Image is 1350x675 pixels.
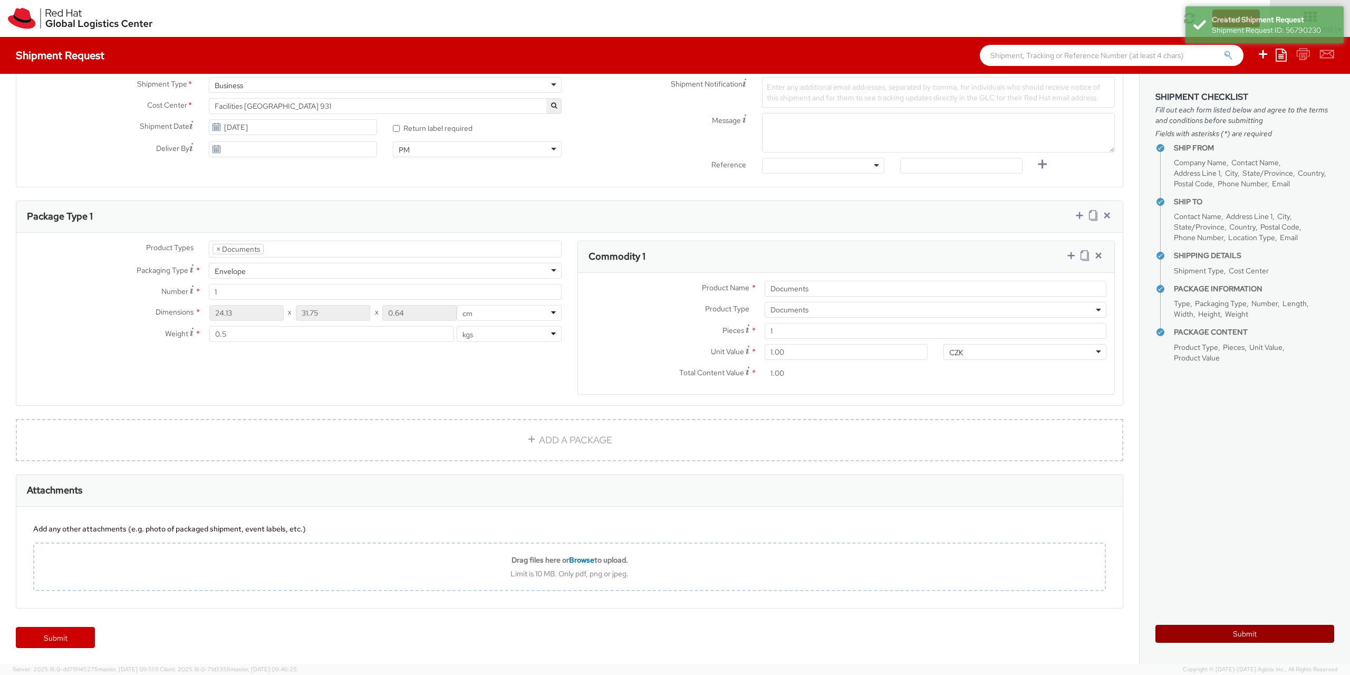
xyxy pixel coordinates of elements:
span: Dimensions [156,307,194,317]
span: Email [1280,233,1298,242]
span: Phone Number [1174,233,1223,242]
h4: Shipment Request [16,50,104,61]
span: Copyright © [DATE]-[DATE] Agistix Inc., All Rights Reserved [1183,666,1337,674]
span: Unit Value [1249,343,1282,352]
h3: Shipment Checklist [1155,92,1334,102]
span: Server: 2025.18.0-dd719145275 [13,666,158,673]
li: Documents [213,244,264,254]
span: Email [1272,179,1290,188]
input: Width [296,305,370,321]
h4: Package Information [1174,285,1334,293]
span: Packaging Type [137,265,188,275]
h4: Ship From [1174,144,1334,152]
span: Cost Center [1229,266,1269,275]
label: Return label required [393,121,474,134]
span: Number [161,287,188,296]
span: Phone Number [1218,179,1267,188]
span: X [370,305,382,321]
div: Envelope [215,266,246,277]
span: master, [DATE] 09:46:25 [230,666,297,673]
div: Shipment Request ID: 56790230 [1212,25,1336,35]
span: Enter any additional email addresses, separated by comma, for individuals who should receive noti... [767,82,1100,102]
span: Weight [1225,309,1248,319]
span: City [1277,212,1290,221]
span: Address Line 1 [1226,212,1272,221]
span: Total Content Value [679,368,744,377]
span: Country [1298,168,1324,178]
span: Unit Value [711,347,744,356]
span: Product Type [1174,343,1218,352]
span: Packaging Type [1195,299,1247,308]
h4: Package Content [1174,328,1334,336]
span: Company Name [1174,158,1227,167]
img: rh-logistics-00dfa346123c4ec078e1.svg [8,8,152,29]
span: master, [DATE] 09:51:11 [98,666,158,673]
span: Address Line 1 [1174,168,1220,178]
span: Contact Name [1231,158,1279,167]
div: PM [399,145,410,155]
button: Submit [1155,625,1334,643]
span: Product Types [146,243,194,252]
span: Number [1251,299,1278,308]
span: Shipment Type [137,79,187,91]
span: X [284,305,296,321]
span: City [1225,168,1238,178]
b: Drag files here or to upload. [512,555,628,565]
span: Product Type [705,304,749,313]
h3: Package Type 1 [27,211,93,222]
div: Created Shipment Request [1212,14,1336,25]
input: Length [209,305,284,321]
div: Business [215,80,243,91]
span: Fill out each form listed below and agree to the terms and conditions before submitting [1155,104,1334,126]
span: State/Province [1242,168,1293,178]
span: Product Value [1174,353,1220,363]
input: Return label required [393,125,400,132]
h3: Commodity 1 [589,251,645,262]
h3: Attachments [27,485,82,496]
span: Country [1229,222,1256,232]
span: Deliver By [156,143,189,154]
input: Height [382,305,457,321]
span: Client: 2025.18.0-71d3358 [160,666,297,673]
span: Documents [765,302,1106,318]
span: Shipment Type [1174,266,1224,275]
span: Postal Code [1174,179,1213,188]
span: Facilities Brno 931 [215,101,556,111]
a: Submit [16,627,95,648]
span: Pieces [1223,343,1245,352]
div: Add any other attachments (e.g. photo of packaged shipment, event labels, etc.) [33,524,1106,534]
span: Contact Name [1174,212,1221,221]
span: Height [1198,309,1220,319]
span: × [216,244,220,254]
h4: Ship To [1174,198,1334,206]
span: Fields with asterisks (*) are required [1155,128,1334,139]
div: Limit is 10 MB. Only pdf, png or jpeg. [34,569,1105,578]
span: Facilities Brno 931 [209,98,562,114]
span: Width [1174,309,1193,319]
span: Product Name [702,283,749,292]
div: CZK [949,347,963,358]
span: Weight [165,329,188,338]
span: Message [712,116,741,125]
input: Shipment, Tracking or Reference Number (at least 4 chars) [980,45,1243,66]
span: Postal Code [1260,222,1299,232]
span: Shipment Notification [671,79,742,90]
span: Location Type [1228,233,1275,242]
span: Type [1174,299,1190,308]
span: Length [1282,299,1307,308]
span: Browse [569,555,594,565]
span: Shipment Date [140,121,189,132]
span: Reference [711,160,746,169]
span: State/Province [1174,222,1224,232]
span: Cost Center [147,100,187,112]
a: ADD A PACKAGE [16,419,1123,461]
span: Documents [770,305,1101,315]
h4: Shipping Details [1174,252,1334,260]
span: Pieces [722,326,744,335]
